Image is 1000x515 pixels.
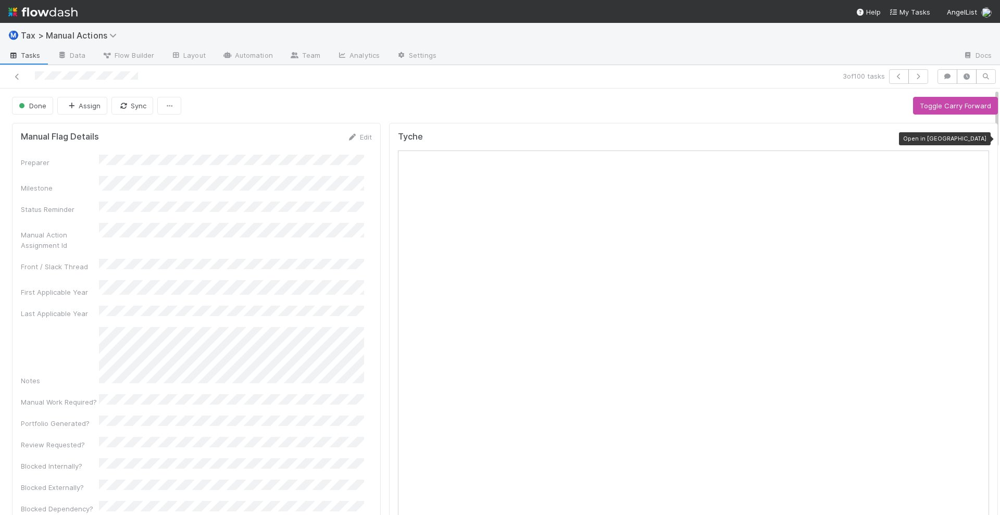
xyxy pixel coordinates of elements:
div: Front / Slack Thread [21,261,99,272]
span: AngelList [947,8,977,16]
div: Preparer [21,157,99,168]
h5: Tyche [398,132,423,142]
img: avatar_cc3a00d7-dd5c-4a2f-8d58-dd6545b20c0d.png [981,7,992,18]
span: My Tasks [889,8,930,16]
a: Analytics [329,48,388,65]
a: Settings [388,48,445,65]
span: Tasks [8,50,41,60]
a: Edit [347,133,372,141]
div: Review Requested? [21,439,99,450]
a: My Tasks [889,7,930,17]
span: Flow Builder [102,50,154,60]
h5: Manual Flag Details [21,132,99,142]
div: Blocked Dependency? [21,504,99,514]
span: Tax > Manual Actions [21,30,122,41]
div: Manual Action Assignment Id [21,230,99,250]
a: Team [281,48,329,65]
span: Ⓜ️ [8,31,19,40]
div: Milestone [21,183,99,193]
a: Automation [214,48,281,65]
a: Data [49,48,94,65]
button: Assign [57,97,107,115]
button: Toggle Carry Forward [913,97,998,115]
img: logo-inverted-e16ddd16eac7371096b0.svg [8,3,78,21]
a: Docs [955,48,1000,65]
div: Portfolio Generated? [21,418,99,429]
div: Blocked Externally? [21,482,99,493]
div: Notes [21,375,99,386]
div: Blocked Internally? [21,461,99,471]
div: Last Applicable Year [21,308,99,319]
div: Manual Work Required? [21,397,99,407]
div: First Applicable Year [21,287,99,297]
div: Help [856,7,881,17]
span: 3 of 100 tasks [843,71,885,81]
div: Status Reminder [21,204,99,215]
a: Flow Builder [94,48,162,65]
button: Sync [111,97,153,115]
a: Layout [162,48,214,65]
